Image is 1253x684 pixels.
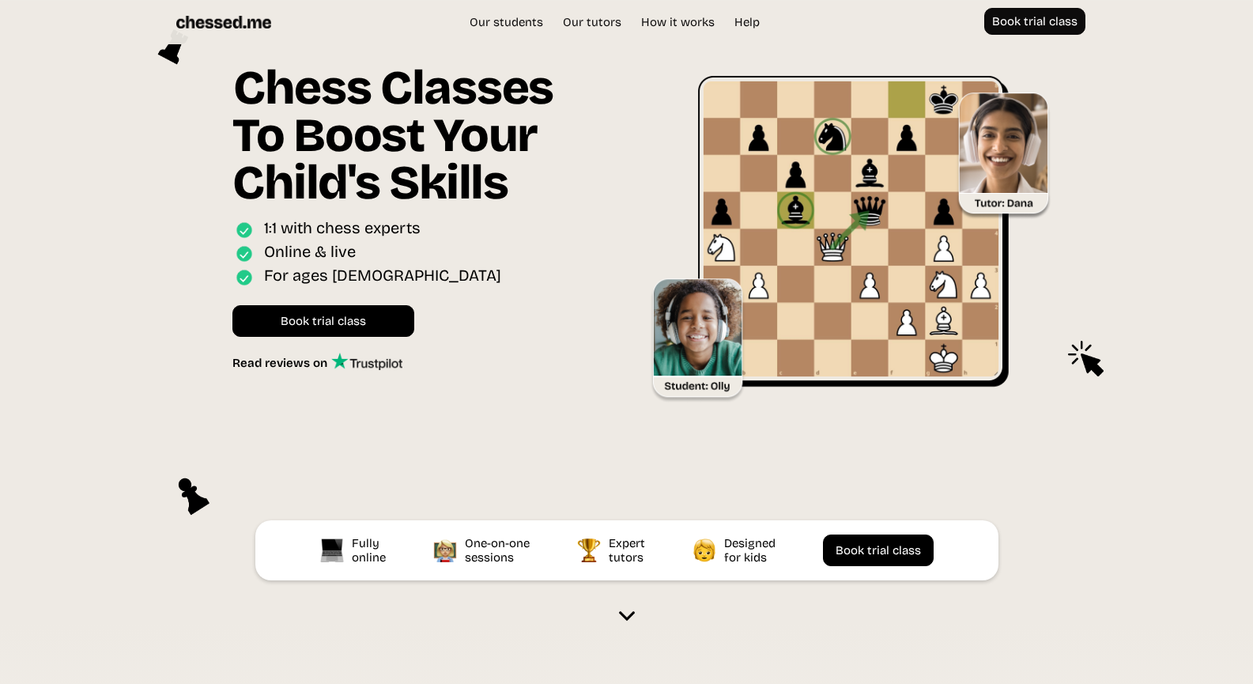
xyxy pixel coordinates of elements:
[823,535,934,566] a: Book trial class
[633,14,723,30] a: How it works
[724,536,779,565] div: Designed for kids
[352,536,390,565] div: Fully online
[555,14,629,30] a: Our tutors
[984,8,1085,35] a: Book trial class
[232,305,414,337] a: Book trial class
[462,14,551,30] a: Our students
[232,64,602,218] h1: Chess Classes To Boost Your Child's Skills
[465,536,534,565] div: One-on-one sessions
[264,242,356,265] div: Online & live
[609,536,649,565] div: Expert tutors
[264,218,421,241] div: 1:1 with chess experts
[264,266,501,289] div: For ages [DEMOGRAPHIC_DATA]
[232,353,402,370] a: Read reviews on
[232,356,331,370] div: Read reviews on
[727,14,768,30] a: Help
